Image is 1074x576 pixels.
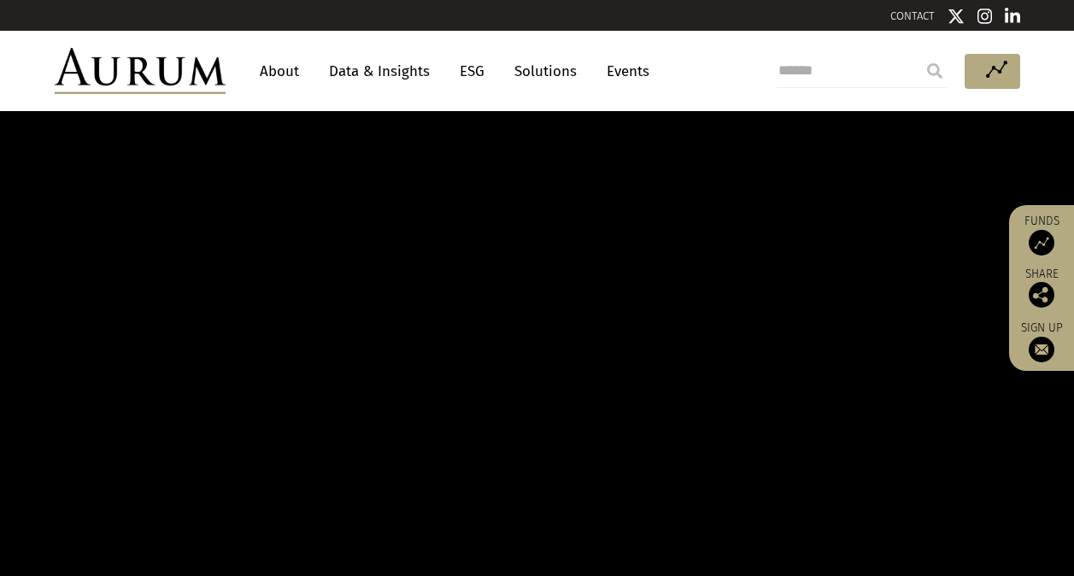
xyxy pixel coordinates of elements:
[1018,214,1065,256] a: Funds
[55,48,226,94] img: Aurum
[1029,230,1054,256] img: Access Funds
[320,56,438,87] a: Data & Insights
[1005,8,1020,25] img: Linkedin icon
[251,56,308,87] a: About
[1018,268,1065,308] div: Share
[1018,320,1065,362] a: Sign up
[948,8,965,25] img: Twitter icon
[506,56,585,87] a: Solutions
[977,8,993,25] img: Instagram icon
[1029,337,1054,362] img: Sign up to our newsletter
[890,9,935,22] a: CONTACT
[1029,282,1054,308] img: Share this post
[451,56,493,87] a: ESG
[598,56,649,87] a: Events
[918,54,952,88] input: Submit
